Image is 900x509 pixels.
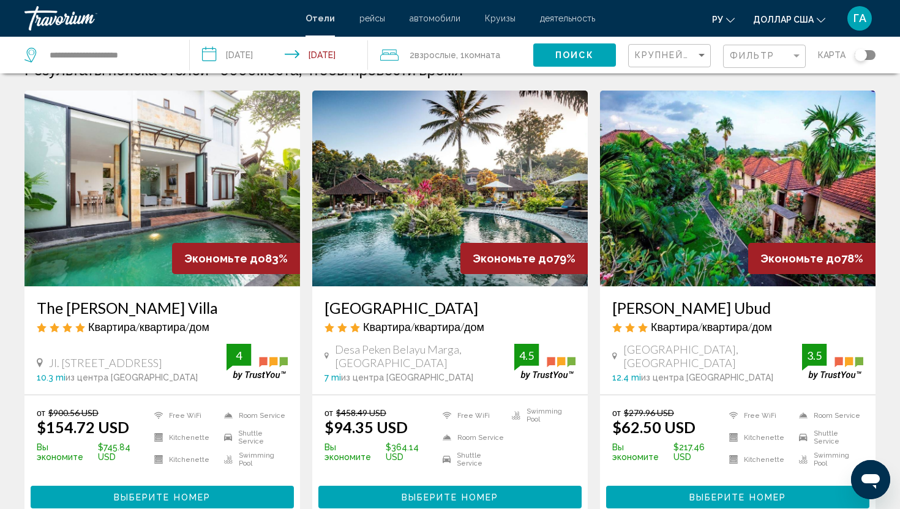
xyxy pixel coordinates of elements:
[37,320,288,333] div: 4 star Apartment
[410,46,456,64] span: 2
[612,299,863,317] a: [PERSON_NAME] Ubud
[318,486,582,508] button: Выберите номер
[514,348,539,363] div: 4.5
[635,51,707,61] mat-select: Sort by
[184,252,265,265] span: Экономьте до
[651,320,772,333] span: Квартира/квартира/дом
[793,429,863,445] li: Shuttle Service
[37,418,129,436] ins: $154.72 USD
[555,51,594,61] span: Поиск
[148,407,218,423] li: Free WiFi
[730,51,775,61] span: Фильтр
[24,6,293,31] a: Травориум
[793,451,863,467] li: Swimming Pool
[324,320,576,333] div: 3 star Apartment
[612,442,723,462] p: $217.46 USD
[437,451,506,467] li: Shuttle Service
[218,407,288,423] li: Room Service
[723,451,793,467] li: Kitchenette
[414,50,456,60] span: Взрослые
[802,344,863,380] img: trustyou-badge.svg
[49,356,162,370] span: Jl. [STREET_ADDRESS]
[227,344,288,380] img: trustyou-badge.svg
[514,344,576,380] img: trustyou-badge.svg
[410,13,460,23] a: автомобили
[473,252,553,265] span: Экономьте до
[456,46,500,64] span: , 1
[37,442,95,462] span: Вы экономите
[218,429,288,445] li: Shuttle Service
[846,50,876,61] button: Toggle map
[324,442,437,462] p: $364.14 USD
[24,91,300,286] img: Hotel image
[37,373,66,382] span: 10.3 mi
[485,13,516,23] a: Круизы
[793,407,863,423] li: Room Service
[465,50,500,60] span: Комната
[336,407,386,418] del: $458.49 USD
[227,348,251,363] div: 4
[148,429,218,445] li: Kitchenette
[114,492,211,502] span: Выберите номер
[31,489,294,502] a: Выберите номер
[88,320,209,333] span: Квартира/квартира/дом
[437,407,506,423] li: Free WiFi
[606,489,869,502] a: Выберите номер
[324,442,383,462] span: Вы экономите
[402,492,498,502] span: Выберите номер
[723,44,806,69] button: Filter
[218,451,288,467] li: Swimming Pool
[641,373,773,382] span: из центра [GEOGRAPHIC_DATA]
[324,299,576,317] h3: [GEOGRAPHIC_DATA]
[31,486,294,508] button: Выберите номер
[818,46,846,64] span: карта
[851,460,890,499] iframe: Кнопка запуска окна обмена сообщениями
[723,407,793,423] li: Free WiFi
[712,10,735,28] button: Изменить язык
[48,407,99,418] del: $900.56 USD
[324,407,333,418] span: от
[753,15,814,24] font: доллар США
[533,43,616,66] button: Поиск
[844,6,876,31] button: Меню пользователя
[712,15,723,24] font: ру
[37,299,288,317] a: The [PERSON_NAME] Villa
[306,13,335,23] a: Отели
[540,13,595,23] font: деятельность
[437,429,506,445] li: Room Service
[66,373,198,382] span: из центра [GEOGRAPHIC_DATA]
[624,407,674,418] del: $279.96 USD
[853,12,866,24] font: ГА
[635,50,781,60] span: Крупнейшие сбережения
[506,407,576,423] li: Swimming Pool
[802,348,827,363] div: 3.5
[723,429,793,445] li: Kitchenette
[190,37,367,73] button: Check-in date: Dec 7, 2025 Check-out date: Dec 10, 2025
[312,91,588,286] img: Hotel image
[612,320,863,333] div: 3 star Apartment
[623,343,802,370] span: [GEOGRAPHIC_DATA], [GEOGRAPHIC_DATA]
[612,407,621,418] span: от
[460,243,588,274] div: 79%
[612,418,696,436] ins: $62.50 USD
[606,486,869,508] button: Выберите номер
[37,442,148,462] p: $745.84 USD
[324,418,408,436] ins: $94.35 USD
[359,13,385,23] a: рейсы
[335,343,514,370] span: Desa Peken Belayu Marga, [GEOGRAPHIC_DATA]
[172,243,300,274] div: 83%
[600,91,876,286] img: Hotel image
[748,243,876,274] div: 78%
[363,320,484,333] span: Квартира/квартира/дом
[148,451,218,467] li: Kitchenette
[612,373,641,382] span: 12.4 mi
